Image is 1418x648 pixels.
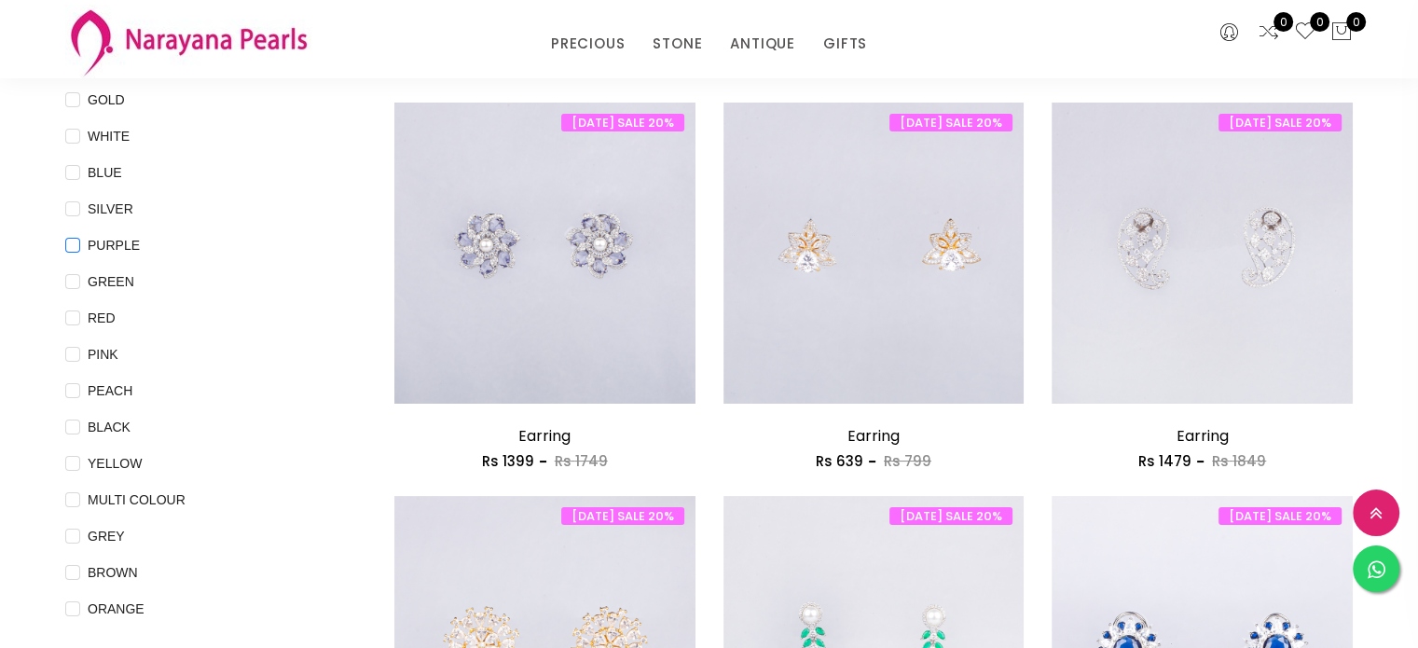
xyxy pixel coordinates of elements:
span: PINK [80,344,126,365]
span: [DATE] SALE 20% [561,507,684,525]
span: BLUE [80,162,130,183]
span: [DATE] SALE 20% [889,114,1012,131]
span: RED [80,308,123,328]
span: Rs 799 [884,451,931,471]
a: ANTIQUE [730,30,795,58]
a: 0 [1294,21,1316,45]
a: 0 [1258,21,1280,45]
span: GREEN [80,271,142,292]
a: STONE [653,30,702,58]
span: BROWN [80,562,145,583]
span: GREY [80,526,132,546]
span: [DATE] SALE 20% [889,507,1012,525]
span: YELLOW [80,453,149,474]
span: 0 [1273,12,1293,32]
span: WHITE [80,126,137,146]
button: 0 [1330,21,1353,45]
span: BLACK [80,417,138,437]
span: Rs 1399 [482,451,534,471]
span: 0 [1310,12,1329,32]
span: PEACH [80,380,140,401]
span: SILVER [80,199,141,219]
span: GOLD [80,90,132,110]
span: ORANGE [80,599,152,619]
a: Earring [518,425,571,447]
a: Earring [1177,425,1229,447]
span: Rs 1479 [1138,451,1191,471]
a: Earring [847,425,900,447]
span: 0 [1346,12,1366,32]
span: [DATE] SALE 20% [561,114,684,131]
span: [DATE] SALE 20% [1218,507,1342,525]
span: Rs 639 [816,451,863,471]
span: PURPLE [80,235,147,255]
span: Rs 1849 [1212,451,1266,471]
span: Rs 1749 [555,451,608,471]
a: PRECIOUS [551,30,625,58]
span: [DATE] SALE 20% [1218,114,1342,131]
span: MULTI COLOUR [80,489,193,510]
a: GIFTS [823,30,867,58]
